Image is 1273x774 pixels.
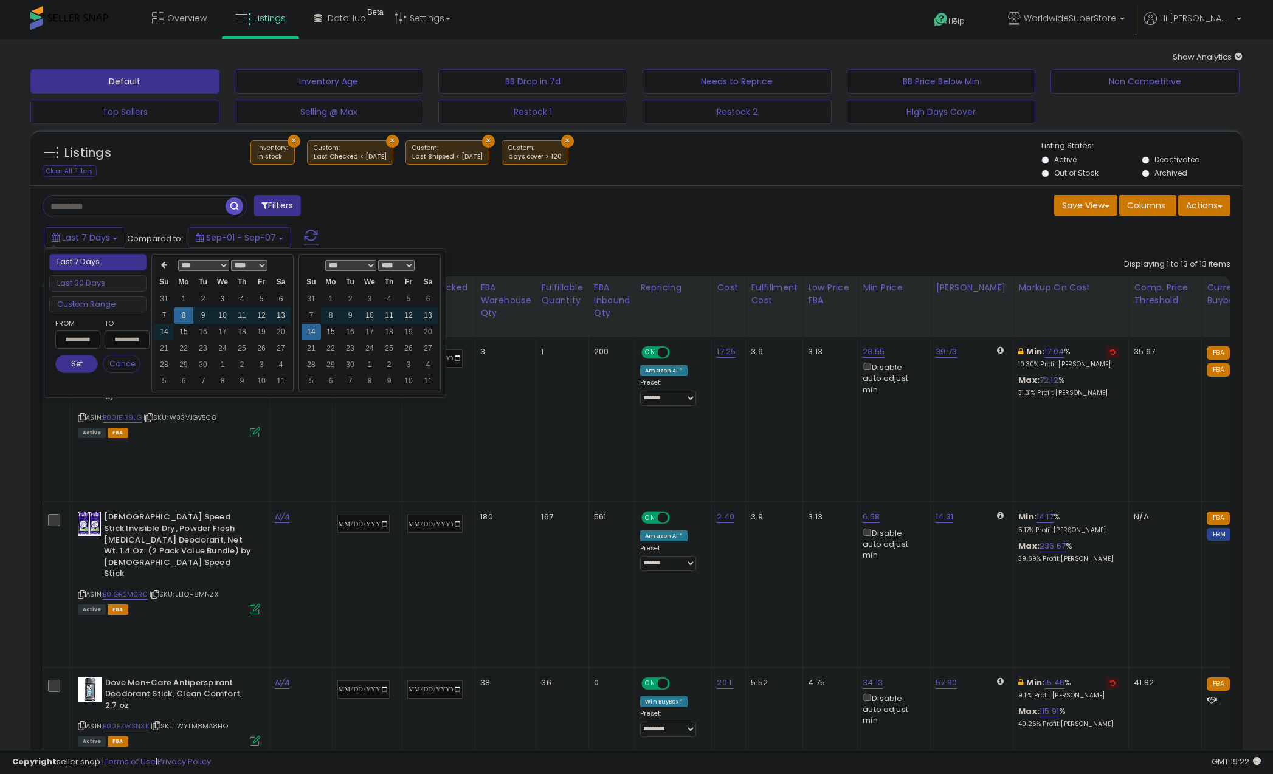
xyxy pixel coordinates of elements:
[108,736,128,747] span: FBA
[1207,528,1230,541] small: FBM
[213,291,232,307] td: 3
[302,357,321,373] td: 28
[808,512,848,522] div: 3.13
[321,307,340,324] td: 8
[643,513,658,523] span: ON
[1040,374,1058,386] a: 72.12
[340,324,360,340] td: 16
[640,544,702,572] div: Preset:
[232,274,252,290] th: Th
[379,373,399,389] td: 9
[78,736,106,747] span: All listings currently available for purchase on Amazon
[314,143,387,162] span: Custom:
[193,324,213,340] td: 16
[252,357,271,373] td: 3
[257,143,288,162] span: Inventory :
[808,346,848,357] div: 3.13
[1207,363,1229,377] small: FBA
[1173,51,1243,63] span: Show Analytics
[321,274,340,290] th: Mo
[863,360,921,396] div: Disable auto adjust min
[863,281,925,294] div: Min Price
[751,346,793,357] div: 3.9
[30,69,219,94] button: Default
[1018,346,1119,369] div: %
[154,340,174,357] td: 21
[480,512,526,522] div: 180
[360,340,379,357] td: 24
[252,274,271,290] th: Fr
[717,281,740,294] div: Cost
[418,291,438,307] td: 6
[360,324,379,340] td: 17
[1134,346,1192,357] div: 35.97
[232,291,252,307] td: 4
[751,281,798,307] div: Fulfillment Cost
[379,274,399,290] th: Th
[1050,69,1240,94] button: Non Competitive
[1207,677,1229,691] small: FBA
[480,677,526,688] div: 38
[643,348,658,358] span: ON
[302,274,321,290] th: Su
[1178,195,1230,216] button: Actions
[154,357,174,373] td: 28
[936,677,957,689] a: 57.90
[751,677,793,688] div: 5.52
[1154,168,1187,178] label: Archived
[1024,12,1116,24] span: WorldwideSuperStore
[399,324,418,340] td: 19
[438,100,627,124] button: Restock 1
[668,348,688,358] span: OFF
[174,340,193,357] td: 22
[174,291,193,307] td: 1
[271,307,291,324] td: 13
[302,307,321,324] td: 7
[1018,526,1119,535] p: 5.17% Profit [PERSON_NAME]
[1054,154,1077,165] label: Active
[508,152,562,161] div: days cover > 120
[232,373,252,389] td: 9
[213,307,232,324] td: 10
[360,307,379,324] td: 10
[751,512,793,522] div: 3.9
[640,365,688,376] div: Amazon AI *
[108,604,128,615] span: FBA
[1207,281,1269,307] div: Current Buybox Price
[49,296,147,313] li: Custom Range
[103,355,140,373] button: Cancel
[1040,540,1066,552] a: 236.67
[174,324,193,340] td: 15
[379,340,399,357] td: 25
[252,324,271,340] td: 19
[78,428,106,438] span: All listings currently available for purchase on Amazon
[480,346,526,357] div: 3
[1207,512,1229,525] small: FBA
[314,152,387,161] div: Last Checked < [DATE]
[206,231,276,244] span: Sep-01 - Sep-07
[1124,259,1230,270] div: Displaying 1 to 13 of 13 items
[193,274,213,290] th: Tu
[668,678,688,688] span: OFF
[30,100,219,124] button: Top Sellers
[640,710,702,737] div: Preset:
[235,69,424,94] button: Inventory Age
[235,100,424,124] button: Selling @ Max
[541,677,579,688] div: 36
[399,340,418,357] td: 26
[399,274,418,290] th: Fr
[288,135,300,148] button: ×
[808,281,852,307] div: Low Price FBA
[863,511,880,523] a: 6.58
[321,291,340,307] td: 1
[1018,375,1119,397] div: %
[340,307,360,324] td: 9
[1026,677,1044,688] b: Min:
[252,291,271,307] td: 5
[418,340,438,357] td: 27
[936,281,1008,294] div: [PERSON_NAME]
[399,373,418,389] td: 10
[1040,705,1059,717] a: 115.91
[78,512,101,536] img: 51KijwOx9GL._SL40_.jpg
[643,100,832,124] button: Restock 2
